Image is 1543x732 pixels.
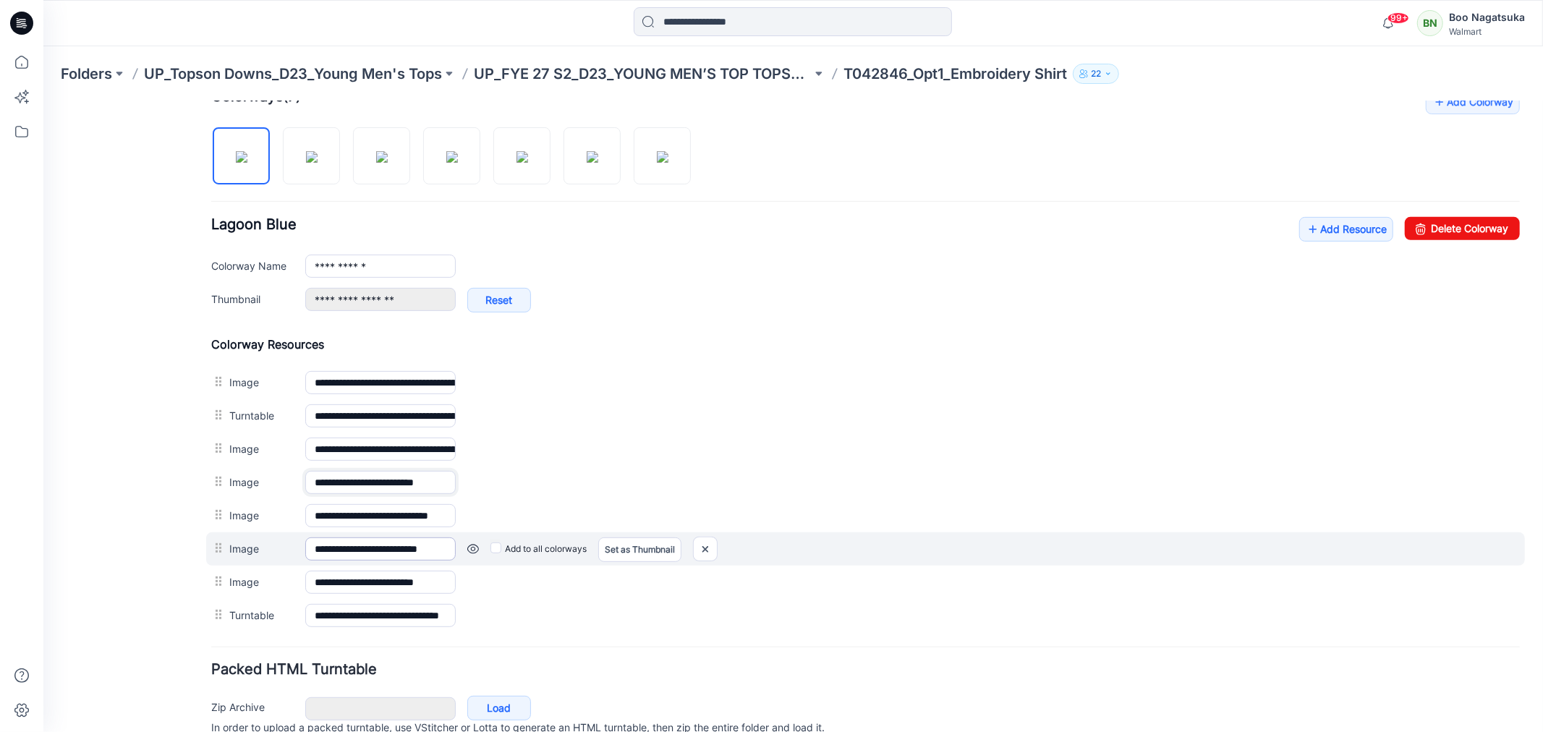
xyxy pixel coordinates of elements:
p: 22 [1091,66,1101,82]
label: Image [186,439,247,455]
label: Image [186,406,247,422]
label: Colorway Name [168,156,247,172]
a: Set as Thumbnail [555,436,638,461]
label: Image [186,273,247,289]
div: BN [1417,10,1443,36]
a: Folders [61,64,112,84]
img: eyJhbGciOiJIUzI1NiIsImtpZCI6IjAiLCJzbHQiOiJzZXMiLCJ0eXAiOiJKV1QifQ.eyJkYXRhIjp7InR5cGUiOiJzdG9yYW... [543,50,555,61]
a: Add Resource [1256,116,1350,140]
img: eyJhbGciOiJIUzI1NiIsImtpZCI6IjAiLCJzbHQiOiJzZXMiLCJ0eXAiOiJKV1QifQ.eyJkYXRhIjp7InR5cGUiOiJzdG9yYW... [192,50,204,61]
a: Load [424,595,488,619]
input: Add to all colorways [447,438,456,448]
h4: Packed HTML Turntable [168,561,1476,575]
iframe: edit-style [43,101,1543,732]
label: Image [186,472,247,488]
label: Zip Archive [168,597,247,613]
a: Delete Colorway [1361,116,1476,139]
label: Image [186,373,247,388]
div: Boo Nagatsuka [1449,9,1525,26]
img: eyJhbGciOiJIUzI1NiIsImtpZCI6IjAiLCJzbHQiOiJzZXMiLCJ0eXAiOiJKV1QifQ.eyJkYXRhIjp7InR5cGUiOiJzdG9yYW... [613,50,625,61]
span: Lagoon Blue [168,114,253,132]
a: UP_Topson Downs_D23_Young Men's Tops [144,64,442,84]
img: close-btn.svg [650,436,673,460]
span: 99+ [1387,12,1409,24]
button: 22 [1073,64,1119,84]
label: Image [186,339,247,355]
p: In order to upload a packed turntable, use VStitcher or Lotta to generate an HTML turntable, then... [168,619,1476,663]
a: Reset [424,187,488,211]
h4: Colorway Resources [168,236,1476,250]
img: eyJhbGciOiJIUzI1NiIsImtpZCI6IjAiLCJzbHQiOiJzZXMiLCJ0eXAiOiJKV1QifQ.eyJkYXRhIjp7InR5cGUiOiJzdG9yYW... [473,50,485,61]
img: eyJhbGciOiJIUzI1NiIsImtpZCI6IjAiLCJzbHQiOiJzZXMiLCJ0eXAiOiJKV1QifQ.eyJkYXRhIjp7InR5cGUiOiJzdG9yYW... [263,50,274,61]
label: Turntable [186,306,247,322]
label: Thumbnail [168,190,247,205]
label: Add to all colorways [447,436,543,459]
p: T042846_Opt1_Embroidery Shirt [843,64,1067,84]
img: eyJhbGciOiJIUzI1NiIsImtpZCI6IjAiLCJzbHQiOiJzZXMiLCJ0eXAiOiJKV1QifQ.eyJkYXRhIjp7InR5cGUiOiJzdG9yYW... [403,50,415,61]
img: eyJhbGciOiJIUzI1NiIsImtpZCI6IjAiLCJzbHQiOiJzZXMiLCJ0eXAiOiJKV1QifQ.eyJkYXRhIjp7InR5cGUiOiJzdG9yYW... [333,50,344,61]
a: UP_FYE 27 S2_D23_YOUNG MEN’S TOP TOPSON DOWNS [474,64,812,84]
div: Walmart [1449,26,1525,37]
label: Turntable [186,506,247,522]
